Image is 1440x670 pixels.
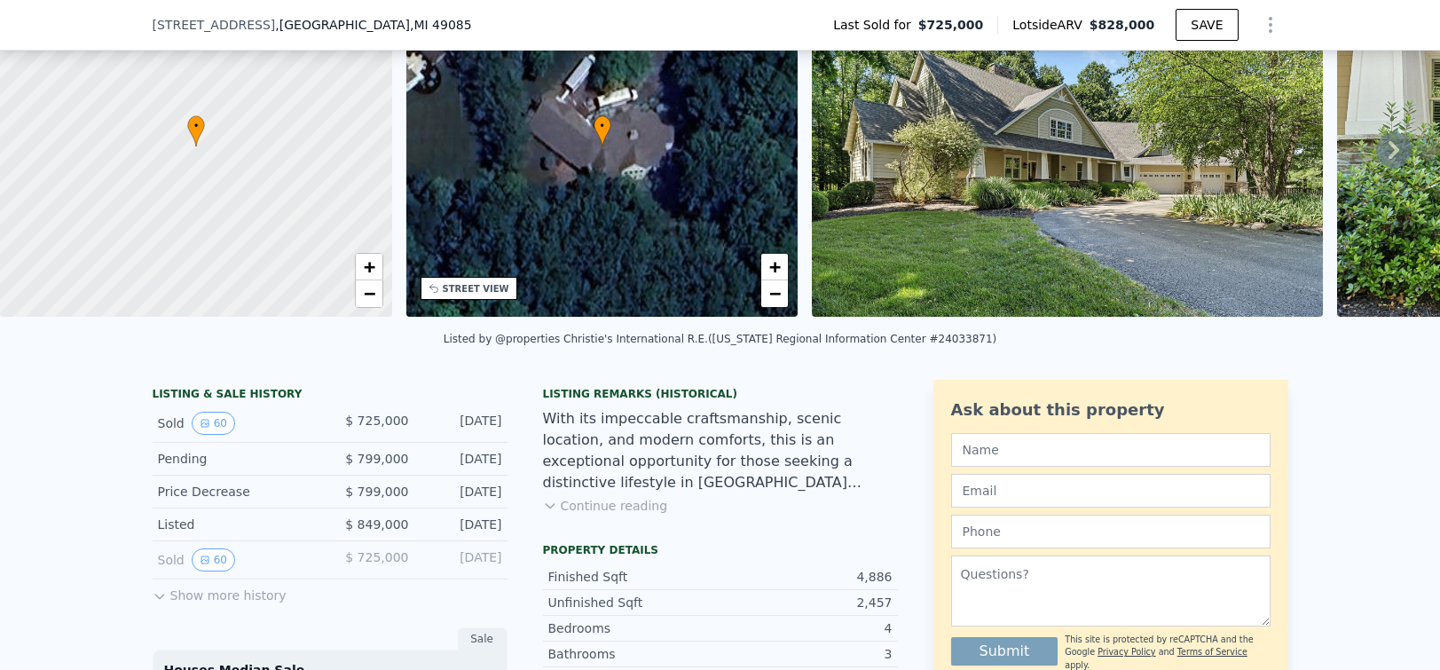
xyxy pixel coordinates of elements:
[356,254,382,280] a: Zoom in
[345,550,408,564] span: $ 725,000
[158,412,316,435] div: Sold
[192,548,235,571] button: View historical data
[1090,18,1155,32] span: $828,000
[951,637,1058,666] button: Submit
[1012,16,1089,34] span: Lotside ARV
[444,333,997,345] div: Listed by @properties Christie's International R.E. ([US_STATE] Regional Information Center #2403...
[192,412,235,435] button: View historical data
[1177,647,1247,657] a: Terms of Service
[951,515,1271,548] input: Phone
[548,645,720,663] div: Bathrooms
[594,118,611,134] span: •
[345,414,408,428] span: $ 725,000
[187,118,205,134] span: •
[720,594,893,611] div: 2,457
[761,254,788,280] a: Zoom in
[410,18,472,32] span: , MI 49085
[769,282,781,304] span: −
[1253,7,1288,43] button: Show Options
[345,485,408,499] span: $ 799,000
[153,579,287,604] button: Show more history
[443,282,509,296] div: STREET VIEW
[543,408,898,493] div: With its impeccable craftsmanship, scenic location, and modern comforts, this is an exceptional o...
[345,517,408,532] span: $ 849,000
[720,645,893,663] div: 3
[543,387,898,401] div: Listing Remarks (Historical)
[769,256,781,278] span: +
[761,280,788,307] a: Zoom out
[423,516,502,533] div: [DATE]
[548,619,720,637] div: Bedrooms
[345,452,408,466] span: $ 799,000
[951,433,1271,467] input: Name
[158,450,316,468] div: Pending
[158,516,316,533] div: Listed
[158,548,316,571] div: Sold
[158,483,316,501] div: Price Decrease
[187,115,205,146] div: •
[543,543,898,557] div: Property details
[1098,647,1155,657] a: Privacy Policy
[423,450,502,468] div: [DATE]
[356,280,382,307] a: Zoom out
[548,568,720,586] div: Finished Sqft
[548,594,720,611] div: Unfinished Sqft
[951,474,1271,508] input: Email
[1176,9,1238,41] button: SAVE
[275,16,471,34] span: , [GEOGRAPHIC_DATA]
[833,16,918,34] span: Last Sold for
[153,387,508,405] div: LISTING & SALE HISTORY
[423,412,502,435] div: [DATE]
[423,548,502,571] div: [DATE]
[423,483,502,501] div: [DATE]
[363,282,374,304] span: −
[458,627,508,650] div: Sale
[594,115,611,146] div: •
[918,16,984,34] span: $725,000
[720,568,893,586] div: 4,886
[720,619,893,637] div: 4
[153,16,276,34] span: [STREET_ADDRESS]
[951,398,1271,422] div: Ask about this property
[543,497,668,515] button: Continue reading
[363,256,374,278] span: +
